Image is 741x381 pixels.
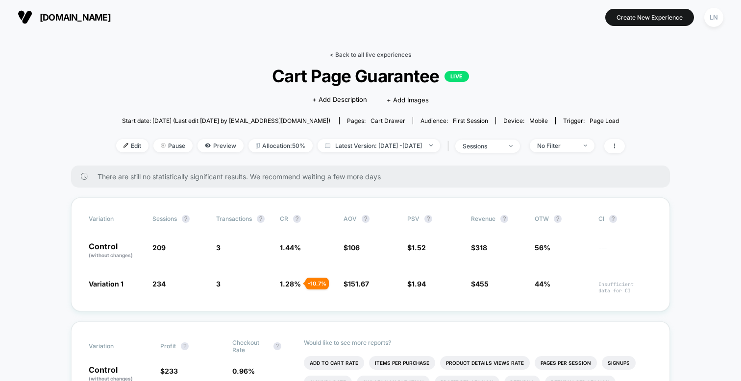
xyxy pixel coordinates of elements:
li: Signups [602,356,636,370]
span: Cart Page Guarantee [142,66,599,86]
span: mobile [529,117,548,124]
button: ? [182,215,190,223]
button: ? [273,342,281,350]
span: Start date: [DATE] (Last edit [DATE] by [EMAIL_ADDRESS][DOMAIN_NAME]) [122,117,330,124]
img: edit [123,143,128,148]
span: $ [471,243,487,252]
img: end [584,144,587,146]
span: 1.52 [412,243,426,252]
button: ? [554,215,562,223]
span: Insufficient data for CI [598,281,652,294]
span: Transactions [216,215,252,222]
div: LN [704,8,723,27]
button: ? [293,215,301,223]
img: end [429,144,433,146]
p: Would like to see more reports? [304,339,652,346]
span: Pause [153,139,193,152]
img: end [509,145,513,147]
button: ? [362,215,370,223]
span: CR [280,215,288,222]
img: calendar [325,143,330,148]
span: Profit [160,342,176,350]
span: 233 [165,367,178,375]
span: $ [344,243,360,252]
span: [DOMAIN_NAME] [40,12,111,23]
div: sessions [463,143,502,150]
span: $ [344,280,369,288]
li: Product Details Views Rate [440,356,530,370]
span: --- [598,245,652,259]
span: 1.28 % [280,280,301,288]
span: 56% [535,243,550,252]
span: AOV [344,215,357,222]
span: 0.96 % [232,367,255,375]
span: (without changes) [89,252,133,258]
span: $ [160,367,178,375]
div: Trigger: [563,117,619,124]
span: $ [407,243,426,252]
button: ? [424,215,432,223]
span: 1.94 [412,280,426,288]
button: Create New Experience [605,9,694,26]
span: Preview [198,139,244,152]
li: Add To Cart Rate [304,356,364,370]
p: Control [89,242,143,259]
span: OTW [535,215,589,223]
span: Checkout Rate [232,339,269,354]
button: ? [181,342,189,350]
span: Sessions [152,215,177,222]
span: Latest Version: [DATE] - [DATE] [318,139,440,152]
li: Pages Per Session [535,356,597,370]
span: 3 [216,280,221,288]
span: 455 [475,280,489,288]
button: LN [701,7,726,27]
span: 3 [216,243,221,252]
img: rebalance [256,143,260,148]
div: - 10.7 % [305,278,329,289]
div: No Filter [537,142,576,149]
span: Variation 1 [89,280,123,288]
button: ? [257,215,265,223]
span: | [445,139,455,153]
span: Variation [89,339,143,354]
span: 44% [535,280,550,288]
div: Pages: [347,117,405,124]
span: Page Load [590,117,619,124]
span: + Add Images [387,96,429,104]
a: < Back to all live experiences [330,51,411,58]
div: Audience: [420,117,488,124]
img: Visually logo [18,10,32,24]
span: 151.67 [348,280,369,288]
span: 209 [152,243,166,252]
span: There are still no statistically significant results. We recommend waiting a few more days [98,172,650,181]
li: Items Per Purchase [369,356,435,370]
span: cart drawer [370,117,405,124]
span: + Add Description [312,95,367,105]
span: First Session [453,117,488,124]
span: Allocation: 50% [248,139,313,152]
button: [DOMAIN_NAME] [15,9,114,25]
button: ? [609,215,617,223]
span: $ [471,280,489,288]
span: $ [407,280,426,288]
span: 106 [348,243,360,252]
span: CI [598,215,652,223]
img: end [161,143,166,148]
span: PSV [407,215,420,222]
span: 234 [152,280,166,288]
span: 318 [475,243,487,252]
span: Variation [89,215,143,223]
span: Revenue [471,215,495,222]
span: Device: [495,117,555,124]
span: 1.44 % [280,243,301,252]
button: ? [500,215,508,223]
span: Edit [116,139,148,152]
p: LIVE [445,71,469,82]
